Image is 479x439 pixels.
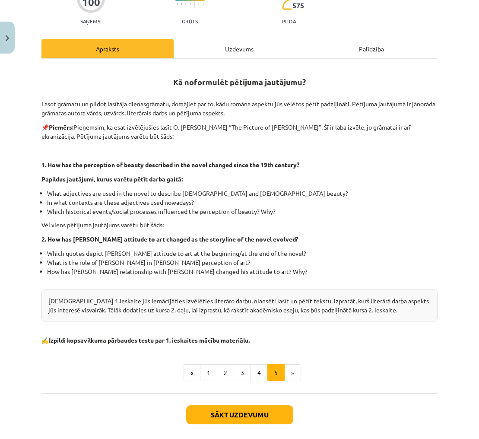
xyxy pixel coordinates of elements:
[184,364,200,382] button: «
[41,161,299,169] strong: 1. How has the perception of beauty described in the novel changed since the 19th century?
[41,123,438,141] p: 📌 Pieņemsim, ka esat izvēlējušies lasīt O. [PERSON_NAME] “The Picture of [PERSON_NAME]”. Šī ir la...
[41,175,183,183] strong: Papildus jautājumi, kurus varētu pētīt darba gaitā:
[47,249,438,258] li: Which quotes depict [PERSON_NAME] attitude to art at the beginning/at the end of the novel?
[41,220,438,229] p: Vēl viens pētījuma jautājums varētu būt šāds:
[6,35,9,41] img: icon-close-lesson-0947bae3869378f0d4975bcd49f059093ad1ed9edebbc8119c70593378902aed.svg
[200,364,217,382] button: 1
[47,198,438,207] li: In what contexts are these adjectives used nowadays?
[49,336,250,344] b: Izpildi kopsavilkuma pārbaudes testu par 1. ieskaites mācību materiālu.
[47,258,438,267] li: What is the role of [PERSON_NAME] in [PERSON_NAME] perception of art?
[186,405,293,424] button: Sākt uzdevumu
[41,235,298,243] strong: 2. How has [PERSON_NAME] attitude to art changed as the storyline of the novel evolved?
[198,3,199,5] img: icon-short-line-57e1e144782c952c97e751825c79c345078a6d821885a25fce030b3d8c18986b.svg
[305,39,438,58] div: Palīdzība
[77,18,105,24] p: Saņemsi
[173,77,306,87] strong: Kā noformulēt pētījuma jautājumu?
[41,289,438,321] div: [DEMOGRAPHIC_DATA] 1.ieskaite jūs iemācījāties izvēlēties literāro darbu, niansēti lasīt un pētīt...
[182,18,198,24] p: Grūts
[41,336,438,345] p: ✍️
[181,3,182,5] img: icon-short-line-57e1e144782c952c97e751825c79c345078a6d821885a25fce030b3d8c18986b.svg
[267,364,285,382] button: 5
[185,3,186,5] img: icon-short-line-57e1e144782c952c97e751825c79c345078a6d821885a25fce030b3d8c18986b.svg
[47,207,438,216] li: Which historical events/social processes influenced the perception of beauty? Why?
[282,18,296,24] p: pilda
[292,2,304,10] span: 575
[203,3,203,5] img: icon-short-line-57e1e144782c952c97e751825c79c345078a6d821885a25fce030b3d8c18986b.svg
[41,364,438,382] nav: Page navigation example
[47,189,438,198] li: What adjectives are used in the novel to describe [DEMOGRAPHIC_DATA] and [DEMOGRAPHIC_DATA] beauty?
[47,267,438,285] li: How has [PERSON_NAME] relationship with [PERSON_NAME] changed his attitude to art? Why?
[251,364,268,382] button: 4
[49,123,73,131] strong: Piemērs:
[217,364,234,382] button: 2
[41,39,174,58] div: Apraksts
[234,364,251,382] button: 3
[41,90,438,118] p: Lasot grāmatu un pildot lasītāja dienasgrāmatu, domājiet par to, kādu romāna aspektu jūs vēlētos ...
[174,39,306,58] div: Uzdevums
